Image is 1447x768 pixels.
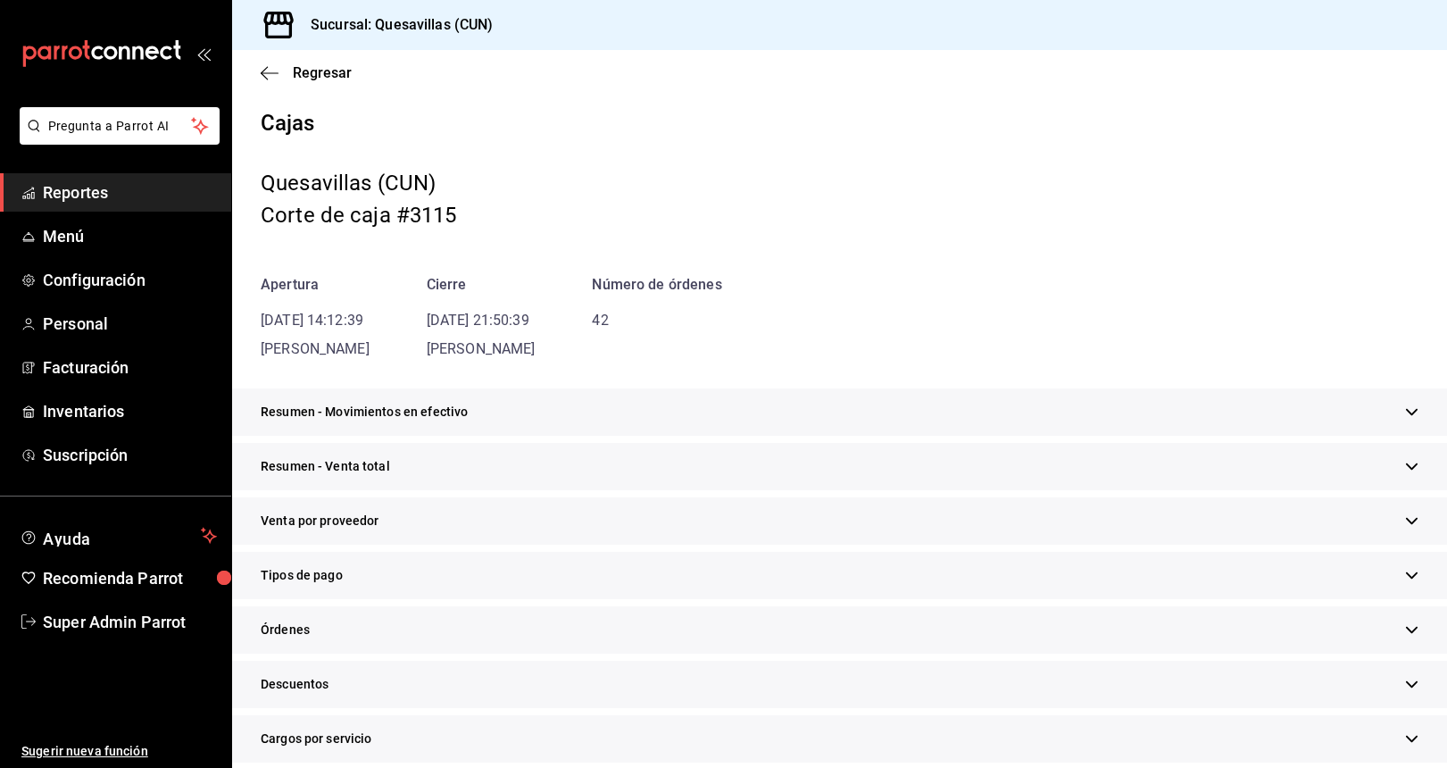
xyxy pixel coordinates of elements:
[43,610,217,634] span: Super Admin Parrot
[21,742,217,761] span: Sugerir nueva función
[261,274,370,296] div: Apertura
[43,525,194,547] span: Ayuda
[20,107,220,145] button: Pregunta a Parrot AI
[261,566,343,585] span: Tipos de pago
[12,129,220,148] a: Pregunta a Parrot AI
[261,621,310,639] span: Órdenes
[261,312,363,329] time: [DATE] 14:12:39
[427,340,536,357] span: [PERSON_NAME]
[296,14,494,36] h3: Sucursal: Quesavillas (CUN)
[261,110,1418,138] h1: Cajas
[592,274,721,296] div: Número de órdenes
[261,403,468,422] span: Resumen - Movimientos en efectivo
[196,46,211,61] button: open_drawer_menu
[261,730,372,748] span: Cargos por servicio
[43,566,217,590] span: Recomienda Parrot
[261,64,352,81] button: Regresar
[43,312,217,336] span: Personal
[261,675,328,694] span: Descuentos
[43,443,217,467] span: Suscripción
[43,399,217,423] span: Inventarios
[43,268,217,292] span: Configuración
[48,117,192,136] span: Pregunta a Parrot AI
[43,224,217,248] span: Menú
[261,512,379,530] span: Venta por proveedor
[261,457,390,476] span: Resumen - Venta total
[261,340,370,357] span: [PERSON_NAME]
[592,310,721,331] div: 42
[261,199,1418,231] div: Corte de caja #3115
[293,64,352,81] span: Regresar
[261,167,1418,199] div: Quesavillas (CUN)
[43,355,217,380] span: Facturación
[427,312,529,329] time: [DATE] 21:50:39
[427,274,536,296] div: Cierre
[43,180,217,205] span: Reportes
